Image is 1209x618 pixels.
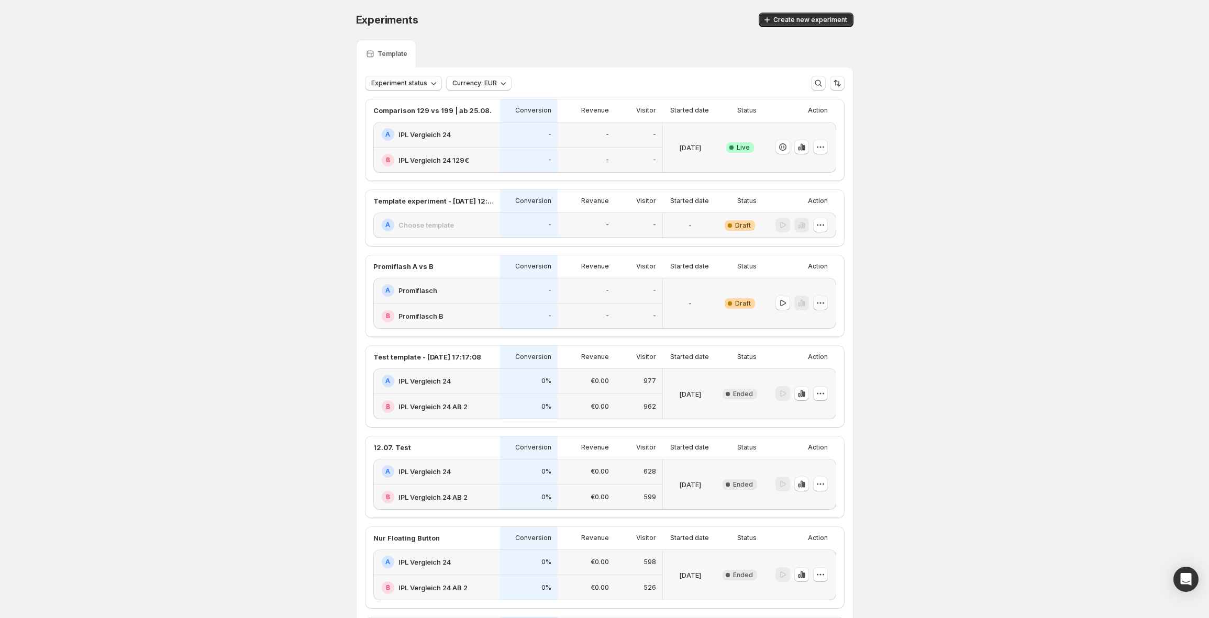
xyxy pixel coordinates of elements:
p: Conversion [515,353,551,361]
p: 0% [541,402,551,411]
p: - [548,156,551,164]
p: Status [737,262,757,271]
p: 0% [541,583,551,592]
p: Nur Floating Button [373,533,440,543]
p: Visitor [636,197,656,205]
p: Action [808,262,828,271]
h2: B [386,156,390,164]
h2: A [385,130,390,139]
p: Revenue [581,197,609,205]
p: - [606,221,609,229]
h2: Promiflasch B [398,311,443,321]
button: Currency: EUR [446,76,512,91]
p: - [689,220,692,231]
button: Sort the results [830,76,845,91]
span: Ended [733,571,753,579]
p: Conversion [515,262,551,271]
p: - [653,156,656,164]
p: - [606,286,609,295]
p: Action [808,353,828,361]
h2: IPL Vergleich 24 129€ [398,155,469,165]
p: Started date [670,353,709,361]
h2: Choose template [398,220,454,230]
p: [DATE] [679,389,701,399]
p: - [653,130,656,139]
p: Revenue [581,534,609,542]
span: Experiments [356,14,418,26]
p: 962 [644,402,656,411]
p: Status [737,197,757,205]
p: 12.07. Test [373,442,411,453]
h2: IPL Vergleich 24 AB 2 [398,401,468,412]
span: Live [737,143,750,152]
p: - [653,221,656,229]
span: Draft [735,221,751,230]
p: - [606,312,609,320]
p: [DATE] [679,142,701,153]
p: Visitor [636,106,656,115]
p: Started date [670,262,709,271]
p: Comparison 129 vs 199 | ab 25.08. [373,105,492,116]
p: Revenue [581,353,609,361]
p: Conversion [515,534,551,542]
span: Ended [733,480,753,489]
button: Create new experiment [759,13,853,27]
p: Started date [670,106,709,115]
p: - [653,312,656,320]
h2: Promiflasch [398,285,437,296]
p: Revenue [581,106,609,115]
h2: A [385,286,390,295]
p: 0% [541,558,551,566]
h2: IPL Vergleich 24 [398,466,451,477]
p: - [548,130,551,139]
p: Revenue [581,443,609,452]
p: Visitor [636,443,656,452]
p: 526 [644,583,656,592]
div: Open Intercom Messenger [1173,567,1199,592]
h2: B [386,402,390,411]
p: 0% [541,493,551,501]
p: Action [808,106,828,115]
p: Action [808,534,828,542]
p: €0.00 [591,583,609,592]
span: Currency: EUR [452,79,497,87]
p: 977 [644,377,656,385]
p: - [548,286,551,295]
p: Started date [670,534,709,542]
p: - [548,312,551,320]
p: [DATE] [679,479,701,490]
h2: IPL Vergleich 24 AB 2 [398,582,468,593]
p: Status [737,443,757,452]
p: Status [737,106,757,115]
p: - [689,298,692,309]
p: 628 [644,467,656,476]
p: - [606,156,609,164]
span: Experiment status [371,79,427,87]
p: €0.00 [591,493,609,501]
p: Started date [670,197,709,205]
span: Ended [733,390,753,398]
p: Visitor [636,353,656,361]
p: 0% [541,467,551,476]
p: - [548,221,551,229]
p: 599 [644,493,656,501]
h2: B [386,583,390,592]
p: Visitor [636,534,656,542]
h2: B [386,312,390,320]
p: 598 [644,558,656,566]
p: - [653,286,656,295]
p: Action [808,197,828,205]
p: €0.00 [591,467,609,476]
p: Started date [670,443,709,452]
p: Status [737,534,757,542]
h2: IPL Vergleich 24 [398,557,451,567]
h2: A [385,558,390,566]
span: Draft [735,299,751,308]
p: Promiflash A vs B [373,261,434,272]
p: Action [808,443,828,452]
h2: A [385,467,390,476]
p: Test template - [DATE] 17:17:08 [373,352,481,362]
h2: A [385,377,390,385]
p: Conversion [515,106,551,115]
h2: IPL Vergleich 24 [398,376,451,386]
